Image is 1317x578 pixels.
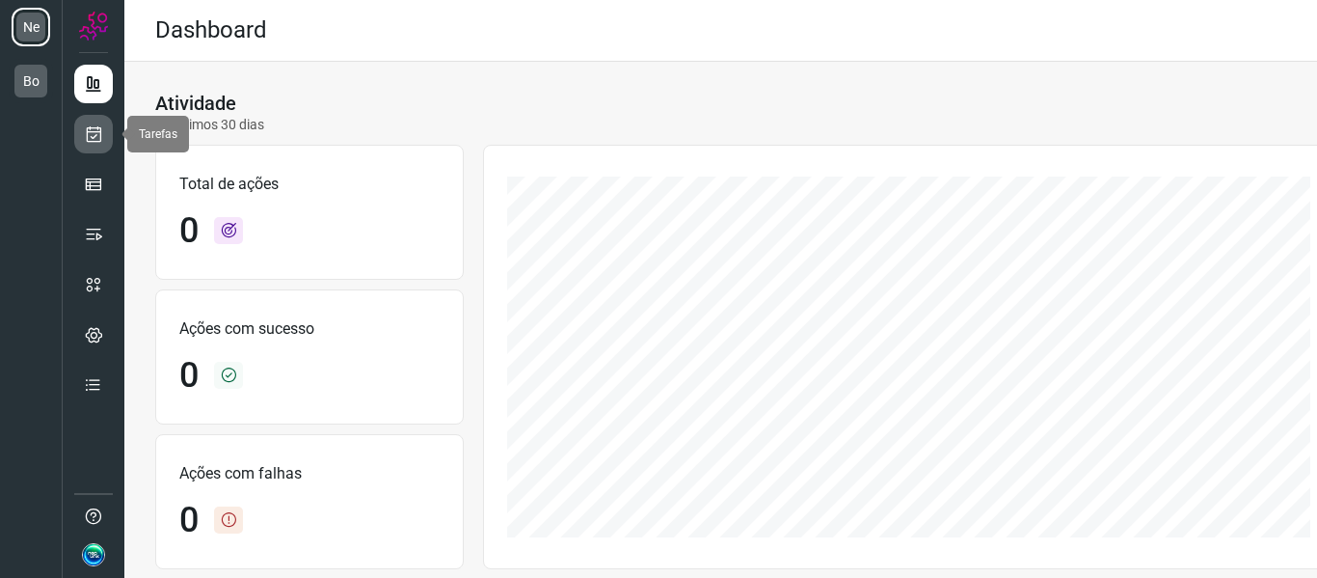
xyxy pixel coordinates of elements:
[179,317,440,341] p: Ações com sucesso
[179,462,440,485] p: Ações com falhas
[179,355,199,397] h1: 0
[79,12,108,41] img: Logo
[12,8,50,46] li: Ne
[139,127,177,141] span: Tarefas
[179,210,199,252] h1: 0
[179,173,440,196] p: Total de ações
[12,62,50,100] li: Bo
[155,115,264,135] p: Últimos 30 dias
[155,16,267,44] h2: Dashboard
[155,92,236,115] h3: Atividade
[82,543,105,566] img: 47c40af94961a9f83d4b05d5585d06bd.jpg
[179,500,199,541] h1: 0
